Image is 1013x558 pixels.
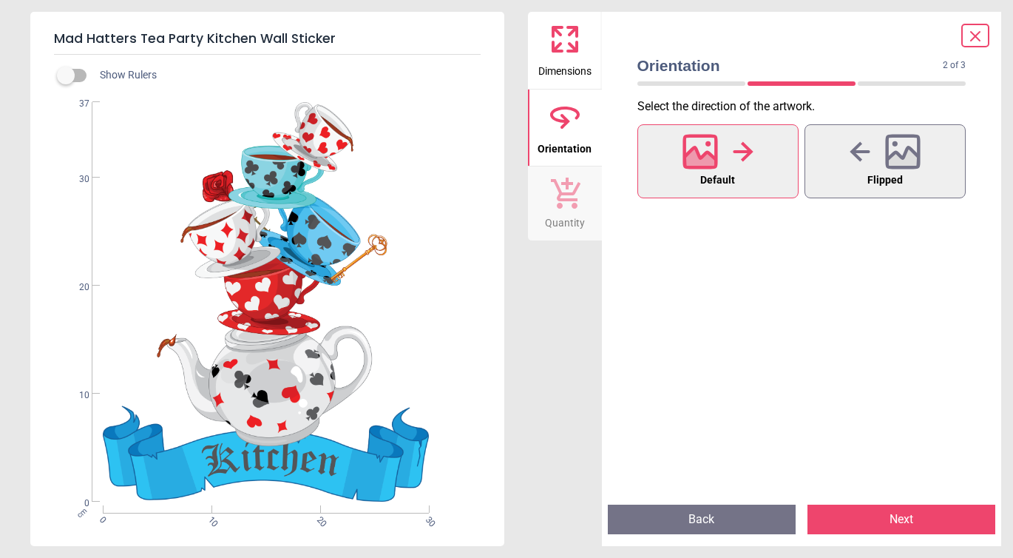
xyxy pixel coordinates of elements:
[61,98,89,110] span: 37
[637,55,943,76] span: Orientation
[205,514,214,524] span: 10
[528,90,602,167] button: Orientation
[943,59,966,72] span: 2 of 3
[422,514,432,524] span: 30
[637,124,799,198] button: Default
[61,389,89,402] span: 10
[314,514,323,524] span: 20
[700,171,735,190] span: Default
[545,209,585,231] span: Quantity
[608,505,796,534] button: Back
[66,67,504,84] div: Show Rulers
[528,12,602,89] button: Dimensions
[61,173,89,186] span: 30
[61,497,89,510] span: 0
[637,98,978,115] p: Select the direction of the artwork .
[538,57,592,79] span: Dimensions
[61,281,89,294] span: 20
[804,124,966,198] button: Flipped
[75,505,89,519] span: cm
[54,24,481,55] h5: Mad Hatters Tea Party Kitchen Wall Sticker
[96,514,106,524] span: 0
[807,505,995,534] button: Next
[867,171,903,190] span: Flipped
[538,135,592,157] span: Orientation
[528,167,602,241] button: Quantity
